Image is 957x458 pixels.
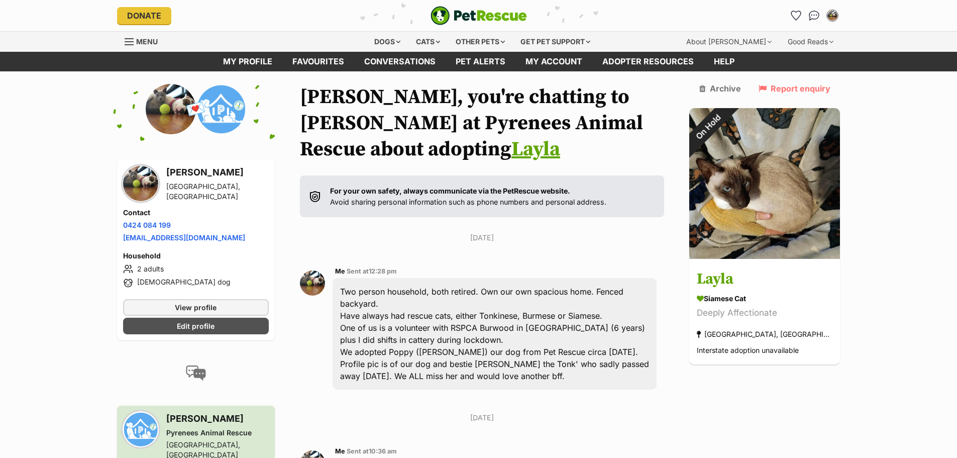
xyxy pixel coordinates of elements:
span: 12:28 pm [369,267,397,275]
p: Avoid sharing personal information such as phone numbers and personal address. [330,186,606,207]
a: On Hold [689,251,840,261]
a: Edit profile [123,318,269,334]
h3: [PERSON_NAME] [166,412,269,426]
li: [DEMOGRAPHIC_DATA] dog [123,277,269,289]
button: My account [824,8,840,24]
p: [DATE] [300,412,665,423]
div: Get pet support [513,32,597,52]
a: Layla [511,137,560,162]
h3: [PERSON_NAME] [166,165,269,179]
img: conversation-icon-4a6f8262b818ee0b60e3300018af0b2d0b884aa5de6e9bcb8d3d4eeb1a70a7c4.svg [186,365,206,381]
a: Favourites [282,52,354,71]
a: conversations [354,52,446,71]
img: Pyrenees Animal Rescue profile pic [123,412,158,447]
div: Dogs [367,32,407,52]
a: My profile [213,52,282,71]
span: Me [335,447,345,455]
img: chat-41dd97257d64d25036548639549fe6c8038ab92f7586957e7f3b1b290dea8141.svg [809,11,819,21]
img: Ian Sprawson profile pic [123,166,158,201]
span: View profile [175,302,217,313]
span: Menu [136,37,158,46]
a: Layla Siamese Cat Deeply Affectionate [GEOGRAPHIC_DATA], [GEOGRAPHIC_DATA] Interstate adoption un... [689,260,840,364]
div: Pyrenees Animal Rescue [166,428,269,438]
img: Ian Sprawson profile pic [146,84,196,134]
h4: Household [123,251,269,261]
span: 10:36 am [369,447,397,455]
div: Other pets [449,32,512,52]
a: My account [515,52,592,71]
div: Deeply Affectionate [697,306,832,320]
span: Me [335,267,345,275]
a: Report enquiry [759,84,830,93]
div: Siamese Cat [697,293,832,304]
ul: Account quick links [788,8,840,24]
a: Adopter resources [592,52,704,71]
h1: [PERSON_NAME], you're chatting to [PERSON_NAME] at Pyrenees Animal Rescue about adopting [300,84,665,162]
a: Favourites [788,8,804,24]
a: Conversations [806,8,822,24]
img: Ian Sprawson profile pic [827,11,837,21]
a: View profile [123,299,269,316]
span: 💌 [184,98,207,120]
a: Pet alerts [446,52,515,71]
span: Interstate adoption unavailable [697,346,799,354]
img: logo-e224e6f780fb5917bec1dbf3a21bbac754714ae5b6737aabdf751b685950b380.svg [431,6,527,25]
li: 2 adults [123,263,269,275]
img: Layla [689,108,840,259]
img: Ian Sprawson profile pic [300,270,325,296]
div: [GEOGRAPHIC_DATA], [GEOGRAPHIC_DATA] [697,327,832,341]
a: Archive [699,84,741,93]
div: [GEOGRAPHIC_DATA], [GEOGRAPHIC_DATA] [166,181,269,202]
strong: For your own safety, always communicate via the PetRescue website. [330,187,570,195]
a: Donate [117,7,171,24]
img: Pyrenees Animal Rescue profile pic [196,84,246,134]
div: Two person household, both retired. Own our own spacious home. Fenced backyard. Have always had r... [333,278,657,390]
span: Sent at [347,447,397,455]
span: Edit profile [177,321,215,331]
a: Menu [125,32,165,50]
p: [DATE] [300,232,665,243]
h4: Contact [123,208,269,218]
h3: Layla [697,268,832,291]
div: On Hold [676,94,741,159]
a: 0424 084 199 [123,221,171,229]
span: Sent at [347,267,397,275]
div: About [PERSON_NAME] [679,32,779,52]
div: Cats [409,32,447,52]
a: [EMAIL_ADDRESS][DOMAIN_NAME] [123,233,245,242]
a: Help [704,52,745,71]
a: PetRescue [431,6,527,25]
div: Good Reads [781,32,840,52]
